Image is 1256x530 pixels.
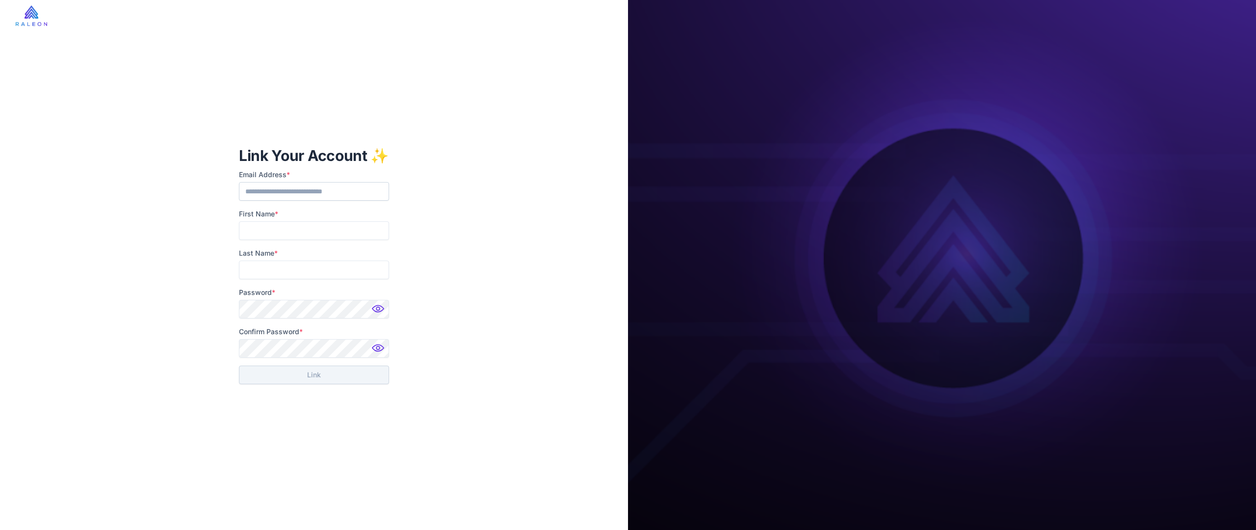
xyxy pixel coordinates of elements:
[239,326,389,337] label: Confirm Password
[239,287,389,298] label: Password
[369,341,389,361] img: Password hidden
[369,302,389,321] img: Password hidden
[239,248,389,259] label: Last Name
[239,169,389,180] label: Email Address
[16,5,47,26] img: raleon-logo-whitebg.9aac0268.jpg
[239,209,389,219] label: First Name
[239,146,389,165] h1: Link Your Account ✨
[239,366,389,384] button: Link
